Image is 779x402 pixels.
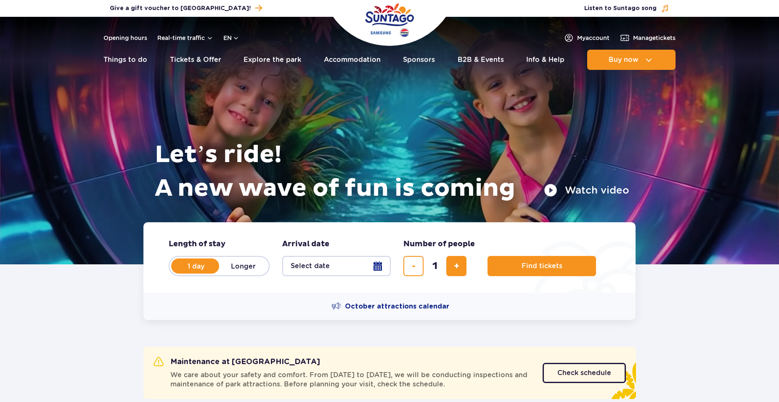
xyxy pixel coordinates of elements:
button: add ticket [446,256,466,276]
button: Real-time traffic [157,35,213,41]
span: Find tickets [522,262,562,270]
a: Explore the park [244,50,301,70]
h1: Let’s ride! A new wave of fun is coming [155,138,629,205]
span: Length of stay [169,239,225,249]
button: en [223,34,239,42]
a: Myaccount [564,33,609,43]
a: October attractions calendar [331,301,449,311]
a: Things to do [103,50,147,70]
button: Select date [282,256,391,276]
form: Planning your visit to Park of Poland [143,222,636,293]
a: Give a gift voucher to [GEOGRAPHIC_DATA]! [110,3,262,14]
span: October attractions calendar [345,302,449,311]
button: Buy now [587,50,676,70]
a: Managetickets [620,33,676,43]
a: Sponsors [403,50,435,70]
span: Number of people [403,239,475,249]
span: Buy now [609,56,639,64]
label: Longer [219,257,267,275]
a: Accommodation [324,50,381,70]
a: Check schedule [543,363,626,383]
a: Opening hours [103,34,147,42]
span: We care about your safety and comfort. From [DATE] to [DATE], we will be conducting inspections a... [170,370,533,389]
span: Check schedule [557,370,611,376]
a: Info & Help [526,50,564,70]
button: Watch video [544,184,629,197]
button: Listen to Suntago song [584,4,669,13]
a: B2B & Events [458,50,504,70]
button: Find tickets [488,256,596,276]
button: remove ticket [403,256,424,276]
h2: Maintenance at [GEOGRAPHIC_DATA] [154,357,320,367]
input: number of tickets [425,256,445,276]
span: My account [577,34,609,42]
span: Give a gift voucher to [GEOGRAPHIC_DATA]! [110,4,251,13]
span: Listen to Suntago song [584,4,657,13]
span: Manage tickets [633,34,676,42]
span: Arrival date [282,239,329,249]
a: Tickets & Offer [170,50,221,70]
label: 1 day [172,257,220,275]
